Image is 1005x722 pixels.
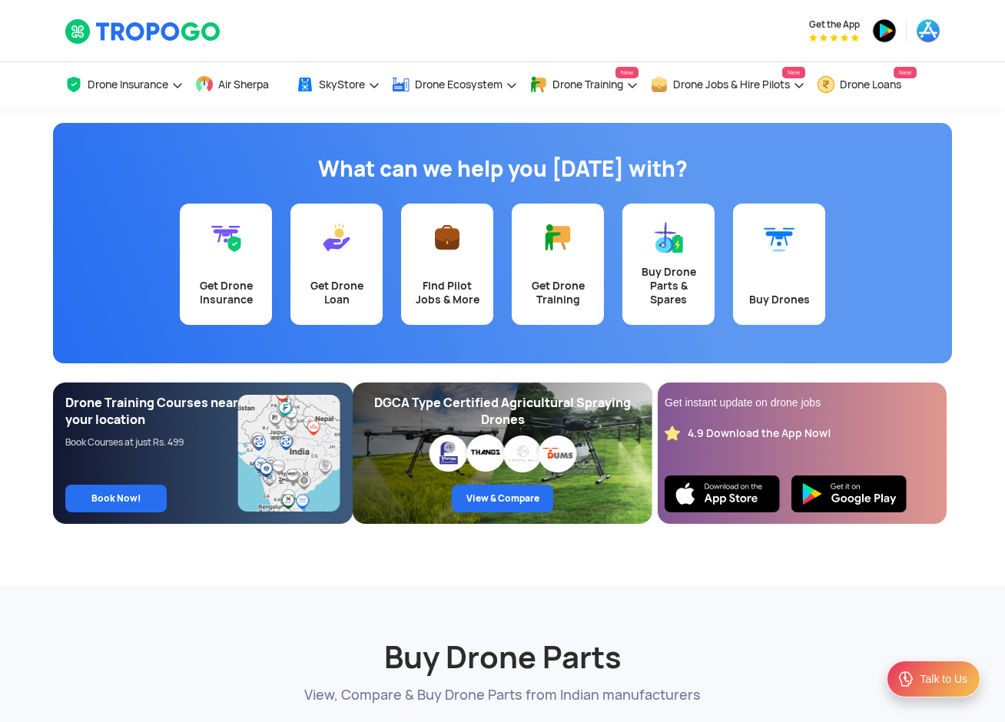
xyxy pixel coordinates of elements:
[410,279,484,306] div: Find Pilot Jobs & More
[529,62,638,108] a: Drone TrainingNew
[296,62,380,108] a: SkyStore
[552,78,623,91] span: Drone Training
[218,78,269,91] span: Air Sherpa
[673,78,790,91] span: Drone Jobs & Hire Pilots
[653,222,684,253] img: Buy Drone Parts & Spares
[916,18,940,43] img: appstore
[665,426,680,441] img: star_rating
[65,436,239,449] div: Book Courses at just Rs. 499
[65,395,239,429] div: Drone Training Courses near your location
[665,475,780,512] img: Ios
[180,204,272,325] a: Get Drone Insurance
[365,395,640,429] div: DGCA Type Certified Agricultural Spraying Drones
[415,78,502,91] span: Drone Ecosystem
[65,601,940,677] h2: Buy Drone Parts
[920,671,967,687] div: Talk to Us
[392,62,518,108] a: Drone Ecosystem
[65,62,184,108] a: Drone Insurance
[733,204,825,325] a: Buy Drones
[401,204,493,325] a: Find Pilot Jobs & More
[321,222,352,253] img: Get Drone Loan
[872,18,897,43] img: playstore
[290,204,383,325] a: Get Drone Loan
[521,279,595,306] div: Get Drone Training
[189,279,263,306] div: Get Drone Insurance
[512,204,604,325] a: Get Drone Training
[65,18,222,45] img: TropoGo Logo
[764,222,794,253] img: Buy Drones
[88,78,168,91] span: Drone Insurance
[319,78,365,91] span: SkyStore
[817,62,917,108] a: Drone LoansNew
[65,154,940,184] h1: What can we help you [DATE] with?
[542,222,573,253] img: Get Drone Training
[840,78,901,91] span: Drone Loans
[782,67,805,78] span: New
[65,685,940,704] p: View, Compare & Buy Drone Parts from Indian manufacturers
[665,395,940,410] div: Get instant update on drone jobs
[432,222,463,253] img: Find Pilot Jobs & More
[809,34,859,41] img: App Raking
[809,18,860,31] span: Get the App
[65,485,167,512] a: Book Now!
[452,485,553,512] a: View & Compare
[791,475,907,512] img: Playstore
[632,265,705,306] div: Buy Drone Parts & Spares
[211,222,241,253] img: Get Drone Insurance
[195,62,284,108] a: Air Sherpa
[300,279,373,306] div: Get Drone Loan
[742,293,816,306] div: Buy Drones
[897,670,915,688] img: ic_Support.svg
[688,426,831,441] div: 4.9 Download the App Now!
[622,204,715,325] a: Buy Drone Parts & Spares
[615,67,638,78] span: New
[650,62,805,108] a: Drone Jobs & Hire PilotsNew
[894,67,917,78] span: New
